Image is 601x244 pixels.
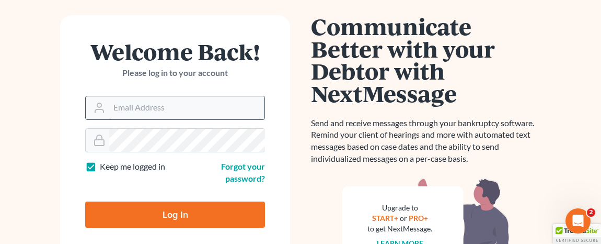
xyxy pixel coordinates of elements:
iframe: Intercom live chat [565,208,591,234]
label: Keep me logged in [100,161,165,173]
div: TrustedSite Certified [553,224,601,244]
input: Email Address [109,96,264,119]
a: Forgot your password? [221,161,265,183]
h1: Communicate Better with your Debtor with NextMessage [311,15,541,105]
p: Send and receive messages through your bankruptcy software. Remind your client of hearings and mo... [311,117,541,165]
div: to get NextMessage. [367,224,432,234]
span: 2 [587,208,595,217]
h1: Welcome Back! [85,40,265,63]
input: Log In [85,202,265,228]
a: START+ [372,214,398,223]
span: or [400,214,407,223]
div: Upgrade to [367,203,432,213]
p: Please log in to your account [85,67,265,79]
a: PRO+ [409,214,428,223]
